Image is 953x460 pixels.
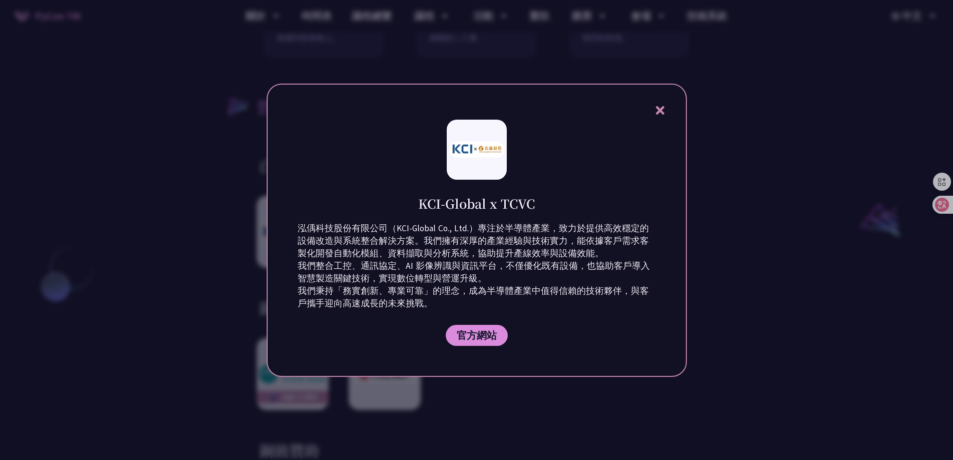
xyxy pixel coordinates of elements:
[418,195,535,212] h1: KCI-Global x TCVC
[446,325,508,346] a: 官方網站
[298,222,656,310] p: 泓偊科技股份有限公司（KCI-Global Co., Ltd.）專注於半導體產業，致力於提供高效穩定的設備改造與系統整合解決方案。我們擁有深厚的產業經驗與技術實力，能依據客戶需求客製化開發自動化...
[457,329,497,341] span: 官方網站
[449,141,504,157] img: photo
